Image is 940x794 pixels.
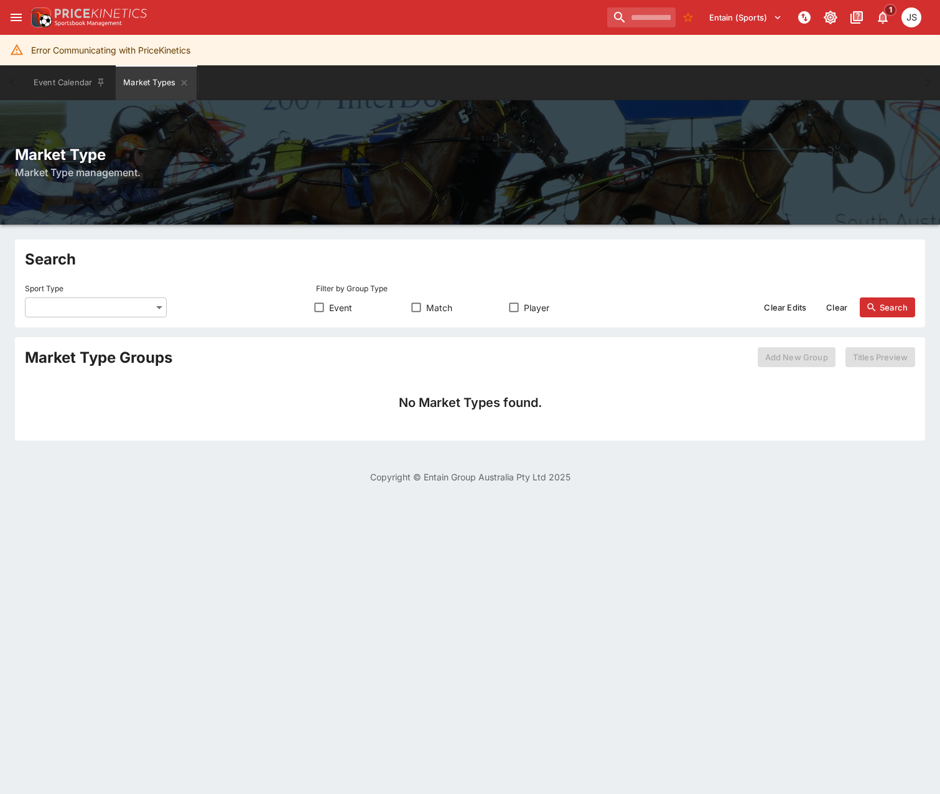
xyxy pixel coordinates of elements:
[860,297,915,317] button: Search
[25,250,915,269] h2: Search
[819,6,842,29] button: Toggle light/dark mode
[898,4,925,31] button: John Seaton
[793,6,816,29] button: NOT Connected to PK
[756,297,814,317] button: Clear Edits
[607,7,676,27] input: search
[116,65,197,100] button: Market Types
[524,301,549,314] span: Player
[702,7,789,27] button: Select Tenant
[901,7,921,27] div: John Seaton
[426,301,452,314] span: Match
[55,9,147,18] img: PriceKinetics
[55,21,122,26] img: Sportsbook Management
[25,348,172,367] h2: Market Type Groups
[25,283,63,294] p: Sport Type
[872,6,894,29] button: Notifications
[15,145,925,164] h2: Market Type
[35,395,905,411] h4: No Market Types found.
[27,5,52,30] img: PriceKinetics Logo
[329,301,352,314] span: Event
[678,7,698,27] button: No Bookmarks
[5,6,27,29] button: open drawer
[819,297,855,317] button: Clear
[31,39,190,62] div: Error Communicating with PriceKinetics
[316,283,388,294] p: Filter by Group Type
[845,6,868,29] button: Documentation
[26,65,113,100] button: Event Calendar
[884,4,897,16] span: 1
[15,165,925,180] h6: Market Type management.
